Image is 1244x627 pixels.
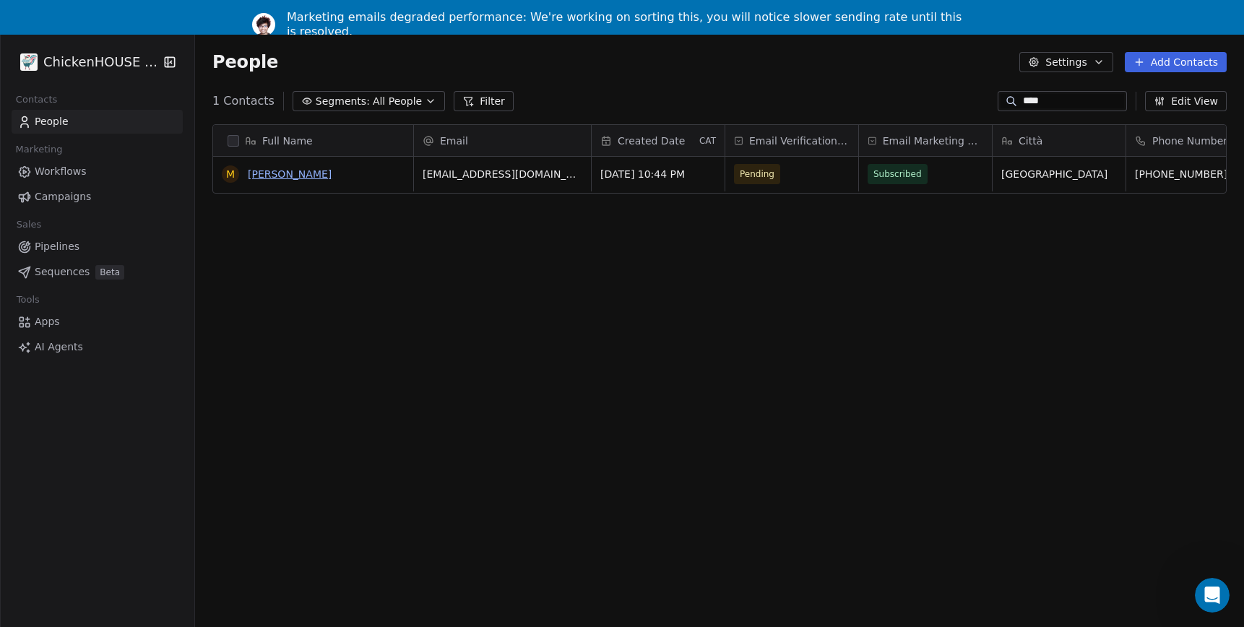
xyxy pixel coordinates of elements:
[35,114,69,129] span: People
[17,50,154,74] button: ChickenHOUSE snc
[161,85,240,95] div: Keyword (traffico)
[1001,167,1117,181] span: [GEOGRAPHIC_DATA]
[35,264,90,280] span: Sequences
[725,125,858,156] div: Email Verification Status
[35,164,87,179] span: Workflows
[699,135,716,147] span: CAT
[740,167,774,181] span: Pending
[35,189,91,204] span: Campaigns
[287,10,969,39] div: Marketing emails degraded performance: We're working on sorting this, you will notice slower send...
[12,260,183,284] a: SequencesBeta
[35,314,60,329] span: Apps
[12,235,183,259] a: Pipelines
[60,84,72,95] img: tab_domain_overview_orange.svg
[43,53,159,72] span: ChickenHOUSE snc
[23,23,35,35] img: logo_orange.svg
[212,51,278,73] span: People
[213,125,413,156] div: Full Name
[883,134,983,148] span: Email Marketing Consent
[76,85,111,95] div: Dominio
[12,160,183,183] a: Workflows
[23,38,35,49] img: website_grey.svg
[1152,134,1227,148] span: Phone Number
[316,94,370,109] span: Segments:
[145,84,157,95] img: tab_keywords_by_traffic_grey.svg
[12,185,183,209] a: Campaigns
[95,265,124,280] span: Beta
[859,125,992,156] div: Email Marketing Consent
[592,125,725,156] div: Created DateCAT
[226,167,235,182] div: M
[454,91,514,111] button: Filter
[252,13,275,36] img: Profile image for Ram
[20,53,38,71] img: 4.jpg
[40,23,71,35] div: v 4.0.25
[423,167,582,181] span: [EMAIL_ADDRESS][DOMAIN_NAME]
[618,134,685,148] span: Created Date
[1195,578,1230,613] iframe: Intercom live chat
[993,125,1126,156] div: Città
[414,125,591,156] div: Email
[10,289,46,311] span: Tools
[35,340,83,355] span: AI Agents
[440,134,468,148] span: Email
[373,94,422,109] span: All People
[9,89,64,111] span: Contacts
[38,38,162,49] div: Dominio: [DOMAIN_NAME]
[35,239,79,254] span: Pipelines
[1019,134,1042,148] span: Città
[248,168,332,180] a: [PERSON_NAME]
[12,335,183,359] a: AI Agents
[873,167,922,181] span: Subscribed
[12,110,183,134] a: People
[1145,91,1227,111] button: Edit View
[12,310,183,334] a: Apps
[212,92,275,110] span: 1 Contacts
[10,214,48,235] span: Sales
[749,134,850,148] span: Email Verification Status
[262,134,313,148] span: Full Name
[1019,52,1113,72] button: Settings
[1125,52,1227,72] button: Add Contacts
[9,139,69,160] span: Marketing
[600,167,716,181] span: [DATE] 10:44 PM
